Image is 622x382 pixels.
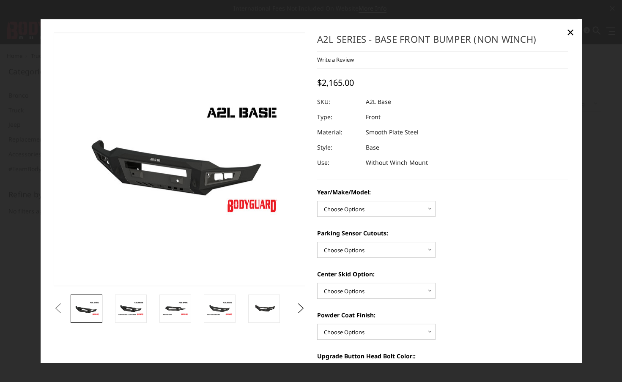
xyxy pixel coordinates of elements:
[366,156,428,171] dd: Without Winch Mount
[317,77,354,89] span: $2,165.00
[317,311,569,320] label: Powder Coat Finish:
[580,341,622,382] iframe: Chat Widget
[294,302,307,315] button: Next
[317,140,359,156] dt: Style:
[73,301,100,316] img: A2L Series - Base Front Bumper (Non Winch)
[317,110,359,125] dt: Type:
[317,156,359,171] dt: Use:
[564,25,577,39] a: Close
[317,95,359,110] dt: SKU:
[52,302,64,315] button: Previous
[317,229,569,238] label: Parking Sensor Cutouts:
[366,95,391,110] dd: A2L Base
[317,125,359,140] dt: Material:
[366,125,419,140] dd: Smooth Plate Steel
[54,33,305,286] a: A2L Series - Base Front Bumper (Non Winch)
[567,23,574,41] span: ×
[118,301,144,316] img: A2L Series - Base Front Bumper (Non Winch)
[317,188,569,197] label: Year/Make/Model:
[317,270,569,279] label: Center Skid Option:
[366,110,381,125] dd: Front
[206,301,233,316] img: A2L Series - Base Front Bumper (Non Winch)
[366,140,379,156] dd: Base
[162,301,189,316] img: A2L Series - Base Front Bumper (Non Winch)
[317,352,569,361] label: Upgrade Button Head Bolt Color::
[317,56,354,63] a: Write a Review
[251,302,277,314] img: A2L Series - Base Front Bumper (Non Winch)
[317,33,569,52] h1: A2L Series - Base Front Bumper (Non Winch)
